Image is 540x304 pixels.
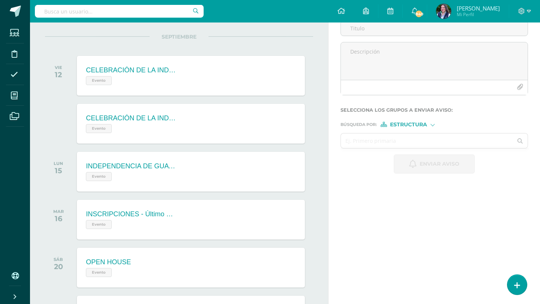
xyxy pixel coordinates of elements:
[54,166,63,175] div: 15
[341,21,528,36] input: Titulo
[86,220,112,229] span: Evento
[341,133,513,148] input: Ej. Primero primaria
[457,4,500,12] span: [PERSON_NAME]
[381,122,437,127] div: [object Object]
[86,268,112,277] span: Evento
[86,258,131,266] div: OPEN HOUSE
[390,123,427,127] span: Estructura
[35,5,204,18] input: Busca un usuario...
[420,155,459,173] span: Enviar aviso
[54,161,63,166] div: LUN
[86,124,112,133] span: Evento
[54,262,63,271] div: 20
[86,162,176,170] div: INDEPENDENCIA DE GUATEMALA - Asueto
[86,76,112,85] span: Evento
[340,123,377,127] span: Búsqueda por :
[54,257,63,262] div: SÁB
[415,10,423,18] span: 840
[86,114,176,122] div: CELEBRACIÓN DE LA INDEPENDENCIA
[457,11,500,18] span: Mi Perfil
[86,210,176,218] div: INSCRIPCIONES - Último día para realizar el proceso de Reinscripción ORDINARIA
[55,70,62,79] div: 12
[53,209,64,214] div: MAR
[394,154,475,174] button: Enviar aviso
[53,214,64,223] div: 16
[55,65,62,70] div: VIE
[436,4,451,19] img: 70a828d23ffa330027df4d84a679141b.png
[86,172,112,181] span: Evento
[340,107,528,113] label: Selecciona los grupos a enviar aviso :
[150,33,208,40] span: SEPTIEMBRE
[86,66,176,74] div: CELEBRACIÓN DE LA INDEPENDENCIA - Asiste todo el colegio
